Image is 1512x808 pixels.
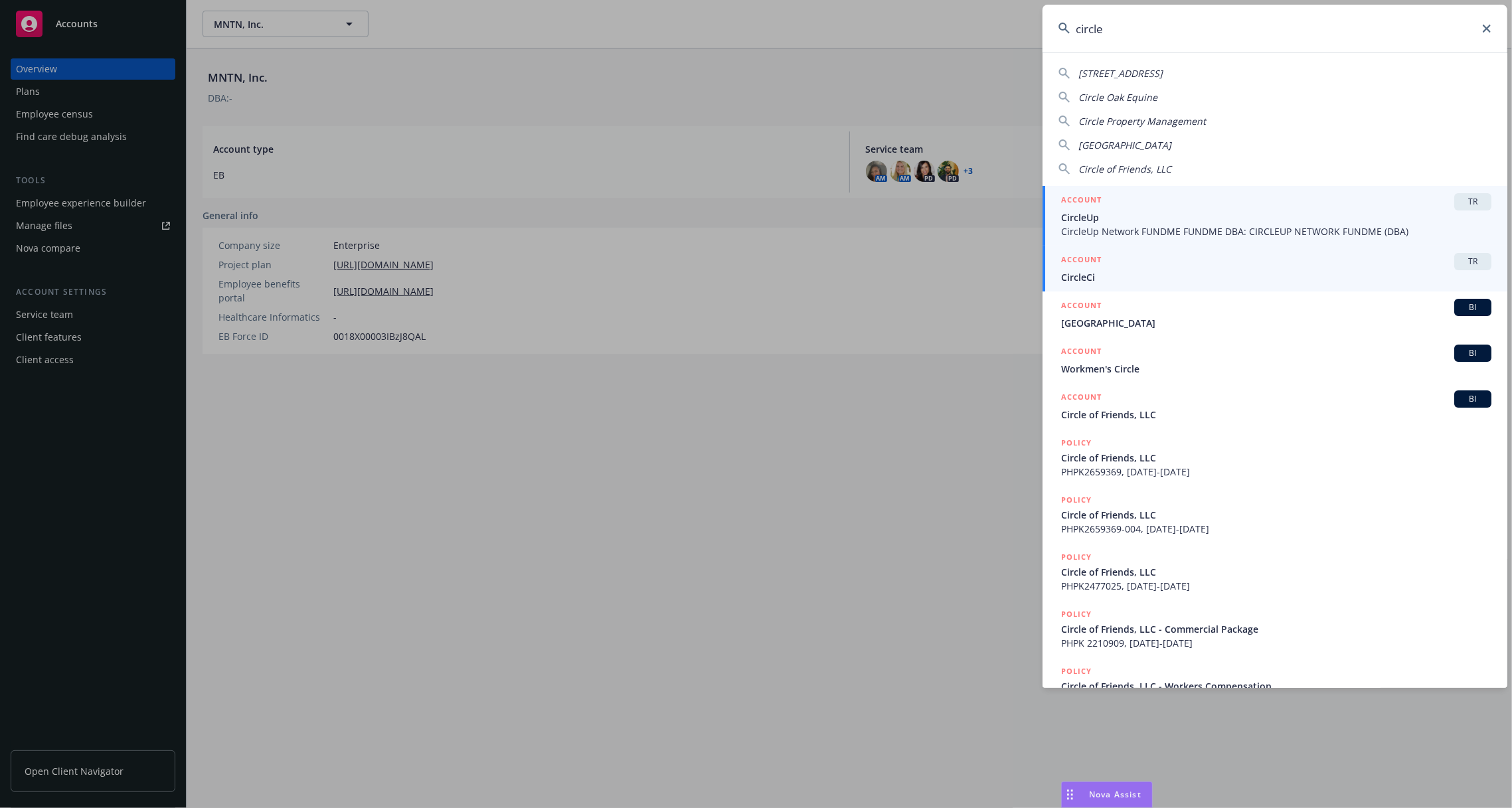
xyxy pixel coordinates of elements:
[1089,789,1141,800] span: Nova Assist
[1078,115,1206,127] span: Circle Property Management
[1061,679,1491,693] span: Circle of Friends, LLC - Workers Compensation
[1061,253,1102,269] h5: ACCOUNT
[1061,781,1153,808] button: Nova Assist
[1460,196,1486,208] span: TR
[1460,347,1486,359] span: BI
[1061,508,1491,522] span: Circle of Friends, LLC
[1460,256,1486,268] span: TR
[1061,299,1102,315] h5: ACCOUNT
[1061,390,1102,406] h5: ACCOUNT
[1061,345,1102,361] h5: ACCOUNT
[1043,246,1507,291] a: ACCOUNTTRCircleCi
[1061,465,1491,479] span: PHPK2659369, [DATE]-[DATE]
[1460,301,1486,313] span: BI
[1061,408,1491,422] span: Circle of Friends, LLC
[1061,210,1491,224] span: CircleUp
[1043,337,1507,383] a: ACCOUNTBIWorkmen's Circle
[1043,486,1507,543] a: POLICYCircle of Friends, LLCPHPK2659369-004, [DATE]-[DATE]
[1061,665,1092,678] h5: POLICY
[1061,451,1491,465] span: Circle of Friends, LLC
[1043,5,1507,52] input: Search...
[1043,291,1507,337] a: ACCOUNTBI[GEOGRAPHIC_DATA]
[1043,429,1507,486] a: POLICYCircle of Friends, LLCPHPK2659369, [DATE]-[DATE]
[1061,565,1491,579] span: Circle of Friends, LLC
[1460,393,1486,405] span: BI
[1061,607,1092,621] h5: POLICY
[1043,600,1507,657] a: POLICYCircle of Friends, LLC - Commercial PackagePHPK 2210909, [DATE]-[DATE]
[1061,270,1491,284] span: CircleCi
[1061,493,1092,507] h5: POLICY
[1061,636,1491,650] span: PHPK 2210909, [DATE]-[DATE]
[1061,362,1491,376] span: Workmen's Circle
[1061,224,1491,238] span: CircleUp Network FUNDME FUNDME DBA: CIRCLEUP NETWORK FUNDME (DBA)
[1061,522,1491,536] span: PHPK2659369-004, [DATE]-[DATE]
[1043,657,1507,714] a: POLICYCircle of Friends, LLC - Workers Compensation
[1061,622,1491,636] span: Circle of Friends, LLC - Commercial Package
[1043,543,1507,600] a: POLICYCircle of Friends, LLCPHPK2477025, [DATE]-[DATE]
[1061,316,1491,330] span: [GEOGRAPHIC_DATA]
[1043,383,1507,429] a: ACCOUNTBICircle of Friends, LLC
[1062,782,1078,807] div: Drag to move
[1078,91,1157,104] span: Circle Oak Equine
[1061,550,1092,564] h5: POLICY
[1061,436,1092,449] h5: POLICY
[1078,139,1171,151] span: [GEOGRAPHIC_DATA]
[1043,186,1507,246] a: ACCOUNTTRCircleUpCircleUp Network FUNDME FUNDME DBA: CIRCLEUP NETWORK FUNDME (DBA)
[1061,193,1102,209] h5: ACCOUNT
[1078,163,1171,175] span: Circle of Friends, LLC
[1078,67,1163,80] span: [STREET_ADDRESS]
[1061,579,1491,593] span: PHPK2477025, [DATE]-[DATE]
